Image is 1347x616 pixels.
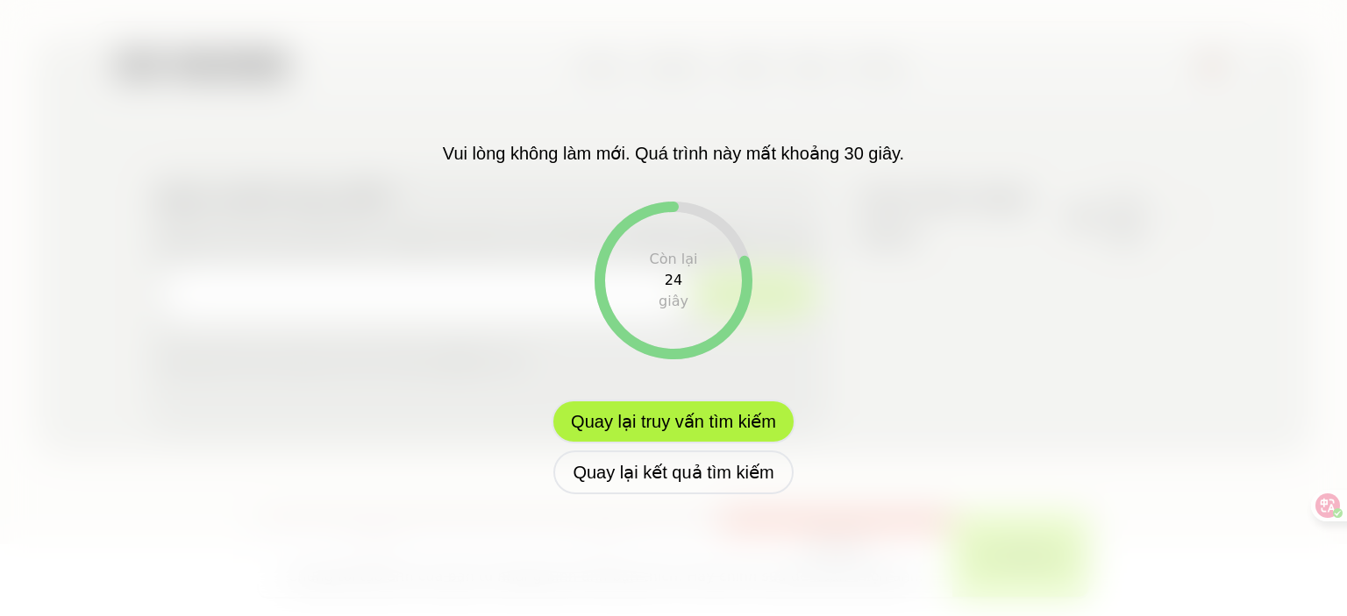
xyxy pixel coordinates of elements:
[553,450,793,494] button: Quay lại kết quả tìm kiếm
[571,412,776,431] font: Quay lại truy vấn tìm kiếm
[573,463,773,482] font: Quay lại kết quả tìm kiếm
[443,144,904,163] font: Vui lòng không làm mới. Quá trình này mất khoảng 30 giây.
[650,251,698,267] font: Còn lại
[665,270,682,291] div: 24
[552,400,795,443] button: Quay lại truy vấn tìm kiếm
[659,293,688,309] font: giây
